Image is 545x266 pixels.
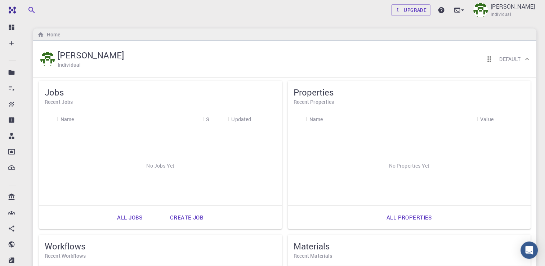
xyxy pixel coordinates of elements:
p: [PERSON_NAME] [491,2,535,11]
h5: [PERSON_NAME] [58,49,124,61]
div: Icon [39,112,57,126]
a: All properties [379,209,440,226]
h6: Home [44,31,60,39]
h6: Recent Materials [294,252,525,260]
div: Updated [228,112,282,126]
h5: Materials [294,240,525,252]
h6: Default [499,55,521,63]
div: No Properties Yet [288,126,531,205]
nav: breadcrumb [36,31,62,39]
div: Status [202,112,228,126]
button: Sort [493,113,505,125]
div: Open Intercom Messenger [521,241,538,259]
div: Value [480,112,493,126]
a: Create job [162,209,211,226]
button: Sort [323,113,334,125]
div: No Jobs Yet [39,126,282,205]
a: All jobs [109,209,150,226]
h5: Jobs [45,87,276,98]
h5: Workflows [45,240,276,252]
h6: Individual [58,61,81,69]
div: Status [206,112,213,126]
button: Sort [213,113,224,125]
div: Name [57,112,202,126]
span: Individual [491,11,511,18]
div: Icon [288,112,306,126]
h6: Recent Jobs [45,98,276,106]
div: Value [477,112,531,126]
img: logo [6,6,16,14]
div: Name [309,112,323,126]
div: Pranab kumar sahoo[PERSON_NAME]IndividualReorder cardsDefault [33,41,536,78]
div: Name [306,112,477,126]
h5: Properties [294,87,525,98]
img: Pranab kumar sahoo [40,52,55,66]
span: Support [14,5,40,12]
h6: Recent Workflows [45,252,276,260]
button: Sort [74,113,86,125]
button: Reorder cards [482,52,496,66]
button: Sort [251,113,263,125]
a: Upgrade [391,4,430,16]
div: Name [61,112,74,126]
img: Pranab kumar sahoo [473,3,488,17]
h6: Recent Properties [294,98,525,106]
div: Updated [231,112,251,126]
